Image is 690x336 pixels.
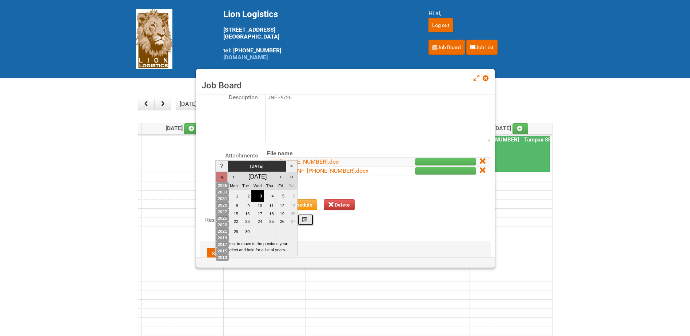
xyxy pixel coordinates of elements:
[216,221,229,228] div: 2023
[165,125,200,132] span: [DATE]
[267,167,368,174] a: MPM File_JNF_[PHONE_NUMBER].docx
[207,248,228,259] button: Save
[512,123,529,134] a: Add an event
[264,202,275,210] td: 11
[228,190,240,202] td: 1
[240,190,251,202] td: 2
[136,35,172,42] a: Lion Logistics
[466,40,498,55] a: Job List
[136,9,172,69] img: Lion Logistics
[240,202,251,210] td: 9
[240,218,251,226] td: 23
[241,172,275,181] div: [DATE]
[286,182,297,190] td: Sat
[223,54,268,61] a: [DOMAIN_NAME]
[298,214,314,226] button: Calendar
[216,254,229,261] div: 2013
[184,123,200,134] a: Add an event
[216,208,229,215] div: 2027
[216,202,229,208] div: 2029
[264,182,275,190] td: Thu
[216,228,229,235] div: 2021
[251,190,264,202] td: 3
[228,225,240,238] td: 29
[223,9,278,19] span: Lion Logistics
[264,190,275,202] td: 4
[286,190,297,202] td: 6
[265,149,389,158] th: File name
[240,182,251,190] td: Tue
[264,210,275,218] td: 18
[275,202,286,210] td: 12
[228,172,239,181] div: ‹
[494,125,529,132] span: [DATE]
[471,136,550,172] a: [PHONE_NUMBER] - Tampax SPIT
[202,80,489,91] h3: Job Board
[251,202,264,210] td: 10
[200,91,258,102] label: Description
[216,182,229,189] div: 2035
[251,182,264,190] td: Wed
[228,182,240,190] td: Mon
[275,210,286,218] td: 19
[223,9,410,61] div: [STREET_ADDRESS] [GEOGRAPHIC_DATA] tel: [PHONE_NUMBER]
[216,241,229,248] div: 2017
[286,210,297,218] td: 20
[264,218,275,226] td: 25
[216,248,229,254] div: 2015
[176,98,200,110] button: [DATE]
[275,182,286,190] td: Fri
[276,172,285,181] div: ›
[228,202,240,210] td: 8
[286,218,297,226] td: 27
[228,210,240,218] td: 15
[287,172,296,181] div: »
[216,195,229,202] div: 2031
[217,162,227,171] div: ?
[471,136,558,143] a: [PHONE_NUMBER] - Tampax SPIT
[428,40,465,55] a: Job Board
[200,149,258,160] label: Attachments
[251,210,264,218] td: 17
[275,218,286,226] td: 26
[228,161,286,172] td: [DATE]
[217,173,227,181] div: «
[200,214,258,224] label: Reschedule For Date
[428,18,453,32] input: Log out
[275,190,286,202] td: 5
[228,218,240,226] td: 22
[267,158,339,165] a: JNF_[PHONE_NUMBER].doc
[265,91,491,142] textarea: JNF - 9/26
[216,189,229,195] div: 2033
[251,218,264,226] td: 24
[216,215,229,221] div: 2025
[286,202,297,210] td: 13
[324,199,355,210] button: Delete
[240,225,251,238] td: 30
[240,210,251,218] td: 16
[428,9,554,18] div: Hi al,
[216,238,297,256] td: Select to move to the previous year. Select and hold for a list of years.
[287,162,296,171] div: ×
[216,235,229,241] div: 2019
